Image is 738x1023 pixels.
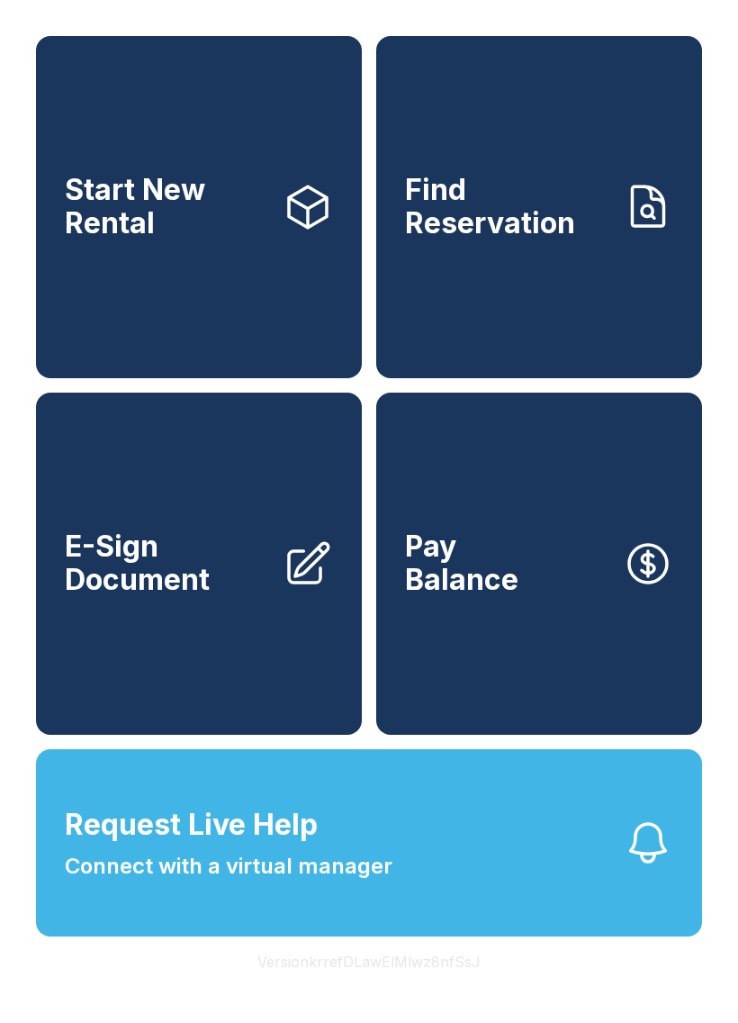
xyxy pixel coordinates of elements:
span: Find Reservation [405,174,608,240]
span: Pay Balance [405,530,518,596]
button: PayBalance [376,393,702,735]
span: Start New Rental [65,174,268,240]
button: VersionkrrefDLawElMlwz8nfSsJ [243,937,495,987]
button: Request Live HelpConnect with a virtual manager [36,749,702,937]
span: Request Live Help [65,803,318,846]
a: Start New Rental [36,36,362,378]
a: E-Sign Document [36,393,362,735]
span: E-Sign Document [65,530,268,596]
a: Find Reservation [376,36,702,378]
span: Connect with a virtual manager [65,850,392,883]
